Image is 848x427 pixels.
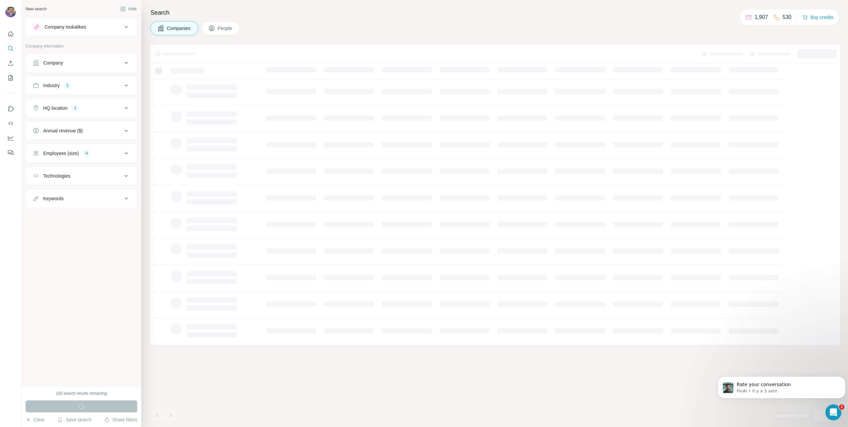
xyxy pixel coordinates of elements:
[151,8,840,17] h4: Search
[104,416,137,423] button: Share filters
[26,43,137,49] p: Company information
[26,123,137,139] button: Annual revenue ($)
[26,100,137,116] button: HQ location1
[26,416,45,423] button: Clear
[5,57,16,69] button: Enrich CSV
[802,13,833,22] button: Buy credits
[26,19,137,35] button: Company lookalikes
[43,195,63,202] div: Keywords
[26,77,137,93] button: Industry1
[43,105,67,111] div: HQ location
[43,150,79,157] div: Employees (size)
[5,132,16,144] button: Dashboard
[755,13,768,21] p: 1,907
[64,82,71,88] div: 1
[5,28,16,40] button: Quick start
[43,60,63,66] div: Company
[26,191,137,207] button: Keywords
[43,82,60,89] div: Industry
[26,168,137,184] button: Technologies
[167,25,191,32] span: Companies
[57,416,91,423] button: Save search
[26,55,137,71] button: Company
[5,117,16,129] button: Use Surfe API
[839,404,844,410] span: 1
[5,103,16,115] button: Use Surfe on LinkedIn
[45,24,86,30] div: Company lookalikes
[5,147,16,159] button: Feedback
[5,43,16,55] button: Search
[116,4,141,14] button: Hide
[218,25,233,32] span: People
[43,173,70,179] div: Technologies
[715,362,848,409] iframe: Intercom notifications message
[783,13,792,21] p: 530
[56,390,107,396] div: 100 search results remaining
[5,72,16,84] button: My lists
[26,6,47,12] div: New search
[26,145,137,161] button: Employees (size)4
[71,105,79,111] div: 1
[83,150,90,156] div: 4
[825,404,841,420] iframe: Intercom live chat
[43,127,83,134] div: Annual revenue ($)
[5,7,16,17] img: Avatar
